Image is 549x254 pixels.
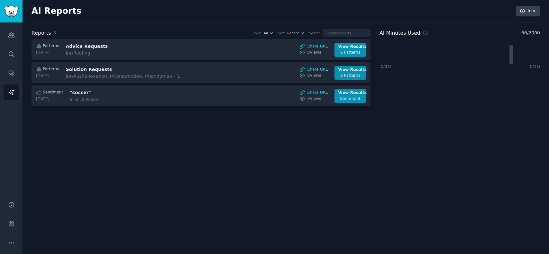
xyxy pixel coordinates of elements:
span: 66 / 2000 [521,30,540,36]
h3: Solution Requests [66,66,174,73]
span: Recent [287,31,299,35]
span: Patterns [43,43,59,49]
h3: "soccer" [70,89,178,96]
h3: Advice Requests [66,43,174,50]
div: [DATE] [380,64,391,69]
a: View Results8 Patterns [334,66,366,80]
button: Recent [287,31,305,35]
a: Sentiment[DATE]"soccer"In all of RedditShare URL0ViewsView ResultsSentiment [32,85,371,106]
a: Share URL [299,44,328,49]
a: 0Views [299,96,328,102]
div: View Results [338,44,362,50]
div: Search [309,31,321,35]
div: 8 Patterns [338,73,362,79]
a: Info [516,6,540,17]
input: Search Reports [323,29,371,37]
div: 6 Patterns [338,50,362,56]
a: Share URL [299,67,328,73]
a: View ResultsSentiment [334,89,366,103]
div: [DATE] [36,73,59,79]
div: Sentiment [338,96,362,102]
div: [DATE] [36,50,59,56]
a: Patterns[DATE]Solution RequestsInr/AusRenovation, r/Construction, r/handyman+ 1Share URL0ViewsVie... [32,62,371,83]
div: Type [254,31,261,35]
a: Patterns[DATE]Advice RequestsInr/RoofingShare URL0ViewsView Results6 Patterns [32,39,371,60]
div: [DATE] [36,96,63,102]
span: Patterns [43,66,59,72]
div: Sort [278,31,285,35]
img: GummySearch logo [4,6,19,17]
h2: AI Minutes Used [380,29,420,37]
div: In r/Roofing [66,50,174,57]
a: Share URL [299,90,328,96]
div: View Results [338,67,362,73]
span: All [264,31,268,35]
span: 3 [53,30,56,35]
span: Sentiment [43,90,63,95]
h2: AI Reports [32,6,81,16]
button: All [264,31,274,35]
div: [DATE] [528,64,540,69]
div: In r/AusRenovation, r/Construction, r/handyman + 1 [66,73,180,80]
div: In all of Reddit [70,97,178,103]
a: 0Views [299,73,328,79]
h2: Reports [32,29,51,37]
a: View Results6 Patterns [334,43,366,57]
a: 0Views [299,50,328,56]
div: View Results [338,90,362,96]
